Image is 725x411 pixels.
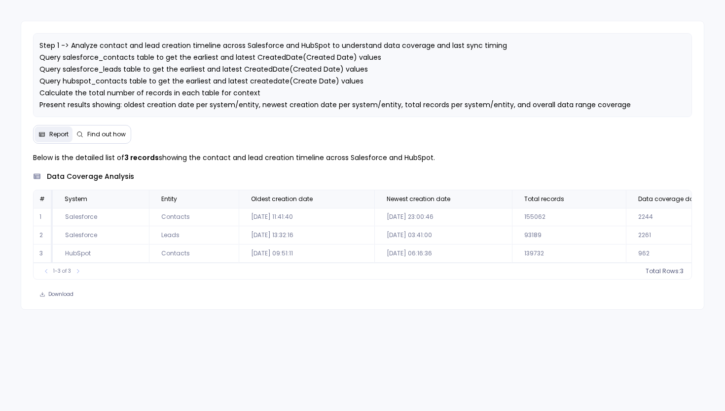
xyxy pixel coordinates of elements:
td: HubSpot [53,245,149,263]
td: 2 [34,226,53,245]
span: Total records [524,195,564,203]
span: # [39,195,45,203]
span: 3 [680,267,684,275]
td: [DATE] 09:51:11 [239,245,374,263]
td: Contacts [149,245,239,263]
td: Leads [149,226,239,245]
span: data coverage analysis [47,171,134,182]
td: [DATE] 06:16:36 [374,245,512,263]
td: 3 [34,245,53,263]
td: 155062 [512,208,626,226]
span: Total Rows: [646,267,680,275]
td: Salesforce [53,226,149,245]
span: Download [48,291,73,298]
p: Below is the detailed list of showing the contact and lead creation timeline across Salesforce an... [33,152,692,164]
strong: 3 records [124,153,159,163]
button: Report [35,126,72,142]
span: Find out how [87,130,126,138]
td: [DATE] 03:41:00 [374,226,512,245]
span: Entity [161,195,177,203]
span: Report [49,130,69,138]
span: Data coverage days [638,195,701,203]
td: 1 [34,208,53,226]
span: Newest creation date [387,195,450,203]
td: 93189 [512,226,626,245]
td: Salesforce [53,208,149,226]
td: [DATE] 11:41:40 [239,208,374,226]
button: Download [33,288,80,301]
td: 139732 [512,245,626,263]
td: [DATE] 13:32:16 [239,226,374,245]
button: Find out how [72,126,130,142]
td: Contacts [149,208,239,226]
span: 1-3 of 3 [53,267,71,275]
span: System [65,195,87,203]
span: Oldest creation date [251,195,313,203]
td: [DATE] 23:00:46 [374,208,512,226]
span: Step 1 -> Analyze contact and lead creation timeline across Salesforce and HubSpot to understand ... [39,41,631,133]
